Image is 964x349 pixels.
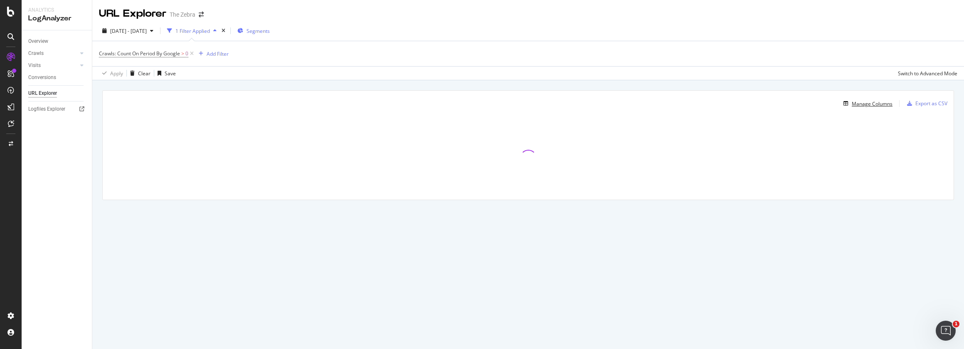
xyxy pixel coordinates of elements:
div: Manage Columns [852,100,893,107]
a: Crawls [28,49,78,58]
div: URL Explorer [28,89,57,98]
button: Export as CSV [904,97,947,110]
div: LogAnalyzer [28,14,85,23]
iframe: Intercom live chat [936,321,956,341]
a: URL Explorer [28,89,86,98]
button: Apply [99,67,123,80]
div: Clear [138,70,150,77]
span: Segments [247,27,270,35]
div: The Zebra [170,10,195,19]
div: Save [165,70,176,77]
span: Crawls: Count On Period By Google [99,50,180,57]
button: Switch to Advanced Mode [895,67,957,80]
div: Export as CSV [915,100,947,107]
button: Manage Columns [840,99,893,109]
button: 1 Filter Applied [164,24,220,37]
a: Conversions [28,73,86,82]
div: Apply [110,70,123,77]
a: Overview [28,37,86,46]
button: Save [154,67,176,80]
div: 1 Filter Applied [175,27,210,35]
div: Crawls [28,49,44,58]
div: Conversions [28,73,56,82]
span: > [181,50,184,57]
button: [DATE] - [DATE] [99,24,157,37]
button: Clear [127,67,150,80]
div: Overview [28,37,48,46]
button: Segments [234,24,273,37]
div: Analytics [28,7,85,14]
div: Switch to Advanced Mode [898,70,957,77]
span: 0 [185,48,188,59]
button: Add Filter [195,49,229,59]
div: Visits [28,61,41,70]
div: arrow-right-arrow-left [199,12,204,17]
a: Logfiles Explorer [28,105,86,114]
div: Add Filter [207,50,229,57]
div: times [220,27,227,35]
span: [DATE] - [DATE] [110,27,147,35]
div: Logfiles Explorer [28,105,65,114]
a: Visits [28,61,78,70]
span: 1 [953,321,959,327]
div: URL Explorer [99,7,166,21]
